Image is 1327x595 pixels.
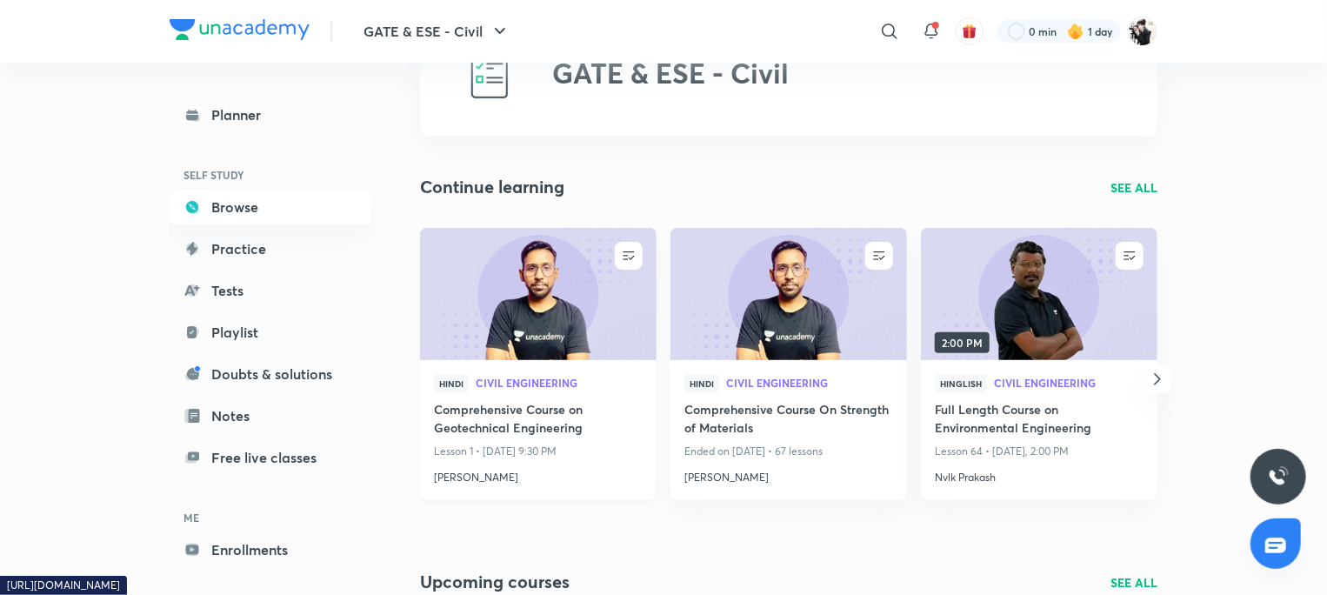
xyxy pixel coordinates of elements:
[170,440,371,475] a: Free live classes
[420,174,564,200] h2: Continue learning
[170,273,371,308] a: Tests
[420,569,570,595] h2: Upcoming courses
[935,440,1144,463] p: Lesson 64 • [DATE], 2:00 PM
[726,378,893,388] span: Civil Engineering
[420,228,657,360] a: new-thumbnail
[684,440,893,463] p: Ended on [DATE] • 67 lessons
[994,378,1144,390] a: Civil Engineering
[476,378,643,390] a: Civil Engineering
[1110,573,1157,592] a: SEE ALL
[994,378,1144,388] span: Civil Engineering
[552,57,789,90] h2: GATE & ESE - Civil
[726,378,893,390] a: Civil Engineering
[170,19,310,40] img: Company Logo
[434,374,469,393] span: Hindi
[935,463,1144,485] a: Nvlk Prakash
[1128,17,1157,46] img: Lucky verma
[417,226,658,361] img: new-thumbnail
[170,97,371,132] a: Planner
[956,17,984,45] button: avatar
[462,45,517,101] img: GATE & ESE - Civil
[670,228,907,360] a: new-thumbnail
[962,23,977,39] img: avatar
[1110,178,1157,197] a: SEE ALL
[935,374,987,393] span: Hinglish
[921,228,1157,360] a: new-thumbnail2:00 PM
[684,463,893,485] a: [PERSON_NAME]
[476,378,643,388] span: Civil Engineering
[1268,466,1289,487] img: ttu
[170,190,371,224] a: Browse
[170,19,310,44] a: Company Logo
[684,400,893,440] a: Comprehensive Course On Strength of Materials
[434,463,643,485] a: [PERSON_NAME]
[935,332,990,353] span: 2:00 PM
[170,398,371,433] a: Notes
[918,226,1159,361] img: new-thumbnail
[353,14,521,49] button: GATE & ESE - Civil
[684,374,719,393] span: Hindi
[170,503,371,532] h6: ME
[434,400,643,440] a: Comprehensive Course on Geotechnical Engineering
[1067,23,1084,40] img: streak
[434,440,643,463] p: Lesson 1 • [DATE] 9:30 PM
[935,400,1144,440] a: Full Length Course on Environmental Engineering
[170,160,371,190] h6: SELF STUDY
[170,231,371,266] a: Practice
[170,315,371,350] a: Playlist
[170,532,371,567] a: Enrollments
[668,226,909,361] img: new-thumbnail
[170,357,371,391] a: Doubts & solutions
